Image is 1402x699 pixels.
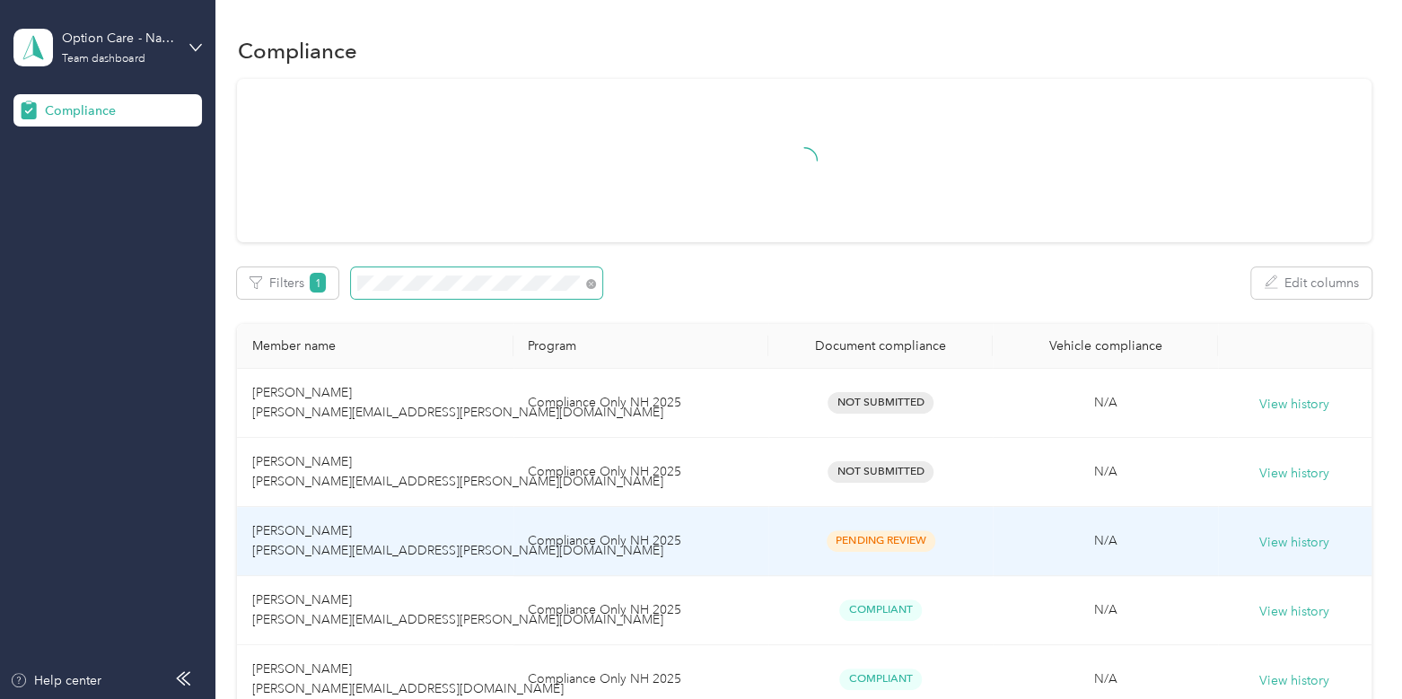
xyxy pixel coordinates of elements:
span: Not Submitted [828,392,933,413]
span: Not Submitted [828,461,933,482]
button: View history [1259,671,1329,691]
span: N/A [1094,602,1117,617]
span: N/A [1094,671,1117,686]
th: Member name [237,324,513,369]
button: Filters1 [237,267,338,299]
span: Compliant [839,599,922,620]
div: Team dashboard [62,54,145,65]
button: View history [1259,533,1329,553]
button: View history [1259,395,1329,415]
td: Compliance Only NH 2025 [513,576,768,645]
div: Option Care - Naven Health [62,29,174,48]
button: Help center [10,671,101,690]
span: [PERSON_NAME] [PERSON_NAME][EMAIL_ADDRESS][PERSON_NAME][DOMAIN_NAME] [251,523,662,558]
span: Compliant [839,668,922,689]
div: Vehicle compliance [1007,338,1203,354]
span: 1 [310,273,326,293]
span: [PERSON_NAME] [PERSON_NAME][EMAIL_ADDRESS][PERSON_NAME][DOMAIN_NAME] [251,592,662,627]
span: N/A [1094,533,1117,548]
button: Edit columns [1251,267,1371,299]
span: [PERSON_NAME] [PERSON_NAME][EMAIL_ADDRESS][PERSON_NAME][DOMAIN_NAME] [251,385,662,420]
span: [PERSON_NAME] [PERSON_NAME][EMAIL_ADDRESS][PERSON_NAME][DOMAIN_NAME] [251,454,662,489]
span: N/A [1094,464,1117,479]
div: Document compliance [783,338,978,354]
span: N/A [1094,395,1117,410]
button: View history [1259,464,1329,484]
span: [PERSON_NAME] [PERSON_NAME][EMAIL_ADDRESS][DOMAIN_NAME] [251,661,563,696]
td: Compliance Only NH 2025 [513,369,768,438]
button: View history [1259,602,1329,622]
th: Program [513,324,768,369]
iframe: Everlance-gr Chat Button Frame [1301,599,1402,699]
span: Compliance [45,101,116,120]
span: Pending Review [827,530,935,551]
h1: Compliance [237,41,356,60]
td: Compliance Only NH 2025 [513,438,768,507]
td: Compliance Only NH 2025 [513,507,768,576]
